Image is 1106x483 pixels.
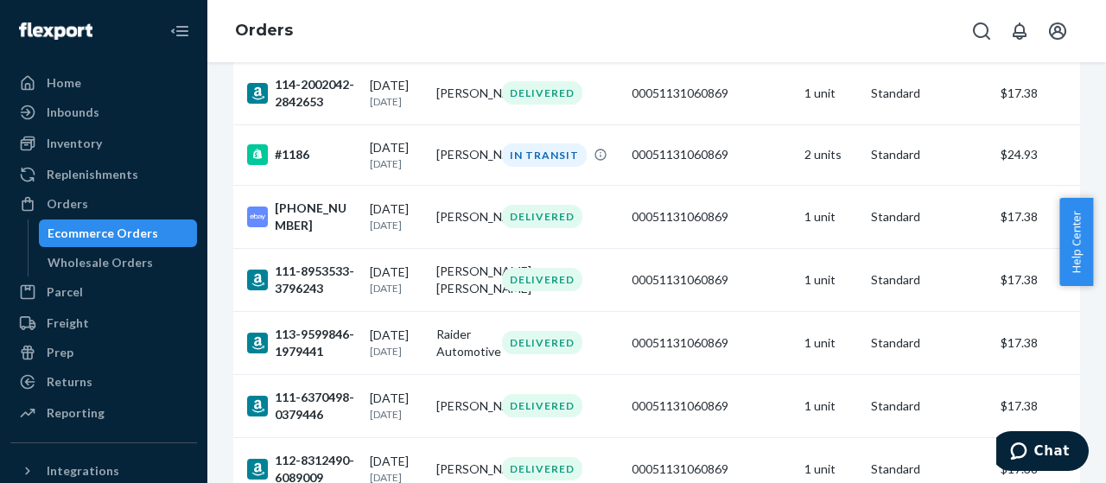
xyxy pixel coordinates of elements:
div: 00051131060869 [632,208,791,226]
a: Inventory [10,130,197,157]
div: DELIVERED [502,457,582,480]
div: [DATE] [370,200,423,232]
td: $17.38 [994,61,1097,124]
p: Standard [871,85,987,102]
div: 00051131060869 [632,334,791,352]
div: 00051131060869 [632,461,791,478]
div: 114-2002042-2842653 [247,76,356,111]
td: 1 unit [798,185,864,248]
td: $17.38 [994,374,1097,437]
a: Inbounds [10,99,197,126]
div: 00051131060869 [632,146,791,163]
div: [DATE] [370,264,423,296]
a: Wholesale Orders [39,249,198,276]
div: DELIVERED [502,81,582,105]
a: Home [10,69,197,97]
p: Standard [871,334,987,352]
td: $17.38 [994,185,1097,248]
div: IN TRANSIT [502,143,587,167]
div: 00051131060869 [632,85,791,102]
a: Orders [10,190,197,218]
div: Inventory [47,135,102,152]
td: [PERSON_NAME] [429,124,496,185]
a: Parcel [10,278,197,306]
td: [PERSON_NAME] [429,61,496,124]
td: 1 unit [798,248,864,311]
td: 1 unit [798,374,864,437]
div: [DATE] [370,139,423,171]
p: [DATE] [370,407,423,422]
div: Wholesale Orders [48,254,153,271]
div: Ecommerce Orders [48,225,158,242]
div: Parcel [47,283,83,301]
p: Standard [871,461,987,478]
td: [PERSON_NAME] [PERSON_NAME] [429,248,496,311]
div: 00051131060869 [632,397,791,415]
a: Reporting [10,399,197,427]
div: Freight [47,315,89,332]
div: 113-9599846-1979441 [247,326,356,360]
a: Prep [10,339,197,366]
div: DELIVERED [502,268,582,291]
div: Orders [47,195,88,213]
div: Inbounds [47,104,99,121]
td: 2 units [798,124,864,185]
p: [DATE] [370,344,423,359]
div: 00051131060869 [632,271,791,289]
a: Freight [10,309,197,337]
div: 111-6370498-0379446 [247,389,356,423]
td: [PERSON_NAME] [429,374,496,437]
p: Standard [871,397,987,415]
p: [DATE] [370,281,423,296]
div: [DATE] [370,77,423,109]
td: 1 unit [798,61,864,124]
button: Help Center [1059,198,1093,286]
div: [DATE] [370,390,423,422]
td: Raider Automotive [429,311,496,374]
div: Replenishments [47,166,138,183]
div: Returns [47,373,92,391]
div: DELIVERED [502,331,582,354]
p: [DATE] [370,156,423,171]
p: [DATE] [370,94,423,109]
div: 111-8953533-3796243 [247,263,356,297]
a: Replenishments [10,161,197,188]
p: Standard [871,271,987,289]
div: Home [47,74,81,92]
div: #1186 [247,144,356,165]
div: [DATE] [370,327,423,359]
button: Open account menu [1040,14,1075,48]
a: Ecommerce Orders [39,219,198,247]
div: DELIVERED [502,205,582,228]
td: $17.38 [994,311,1097,374]
p: Standard [871,146,987,163]
td: $24.93 [994,124,1097,185]
ol: breadcrumbs [221,6,307,56]
iframe: Opens a widget where you can chat to one of our agents [996,431,1089,474]
p: [DATE] [370,218,423,232]
div: Integrations [47,462,119,480]
button: Open notifications [1002,14,1037,48]
td: 1 unit [798,311,864,374]
div: Prep [47,344,73,361]
a: Orders [235,21,293,40]
div: DELIVERED [502,394,582,417]
button: Close Navigation [162,14,197,48]
div: [PHONE_NUMBER] [247,200,356,234]
td: [PERSON_NAME] [429,185,496,248]
p: Standard [871,208,987,226]
a: Returns [10,368,197,396]
td: $17.38 [994,248,1097,311]
button: Open Search Box [964,14,999,48]
img: Flexport logo [19,22,92,40]
div: Reporting [47,404,105,422]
